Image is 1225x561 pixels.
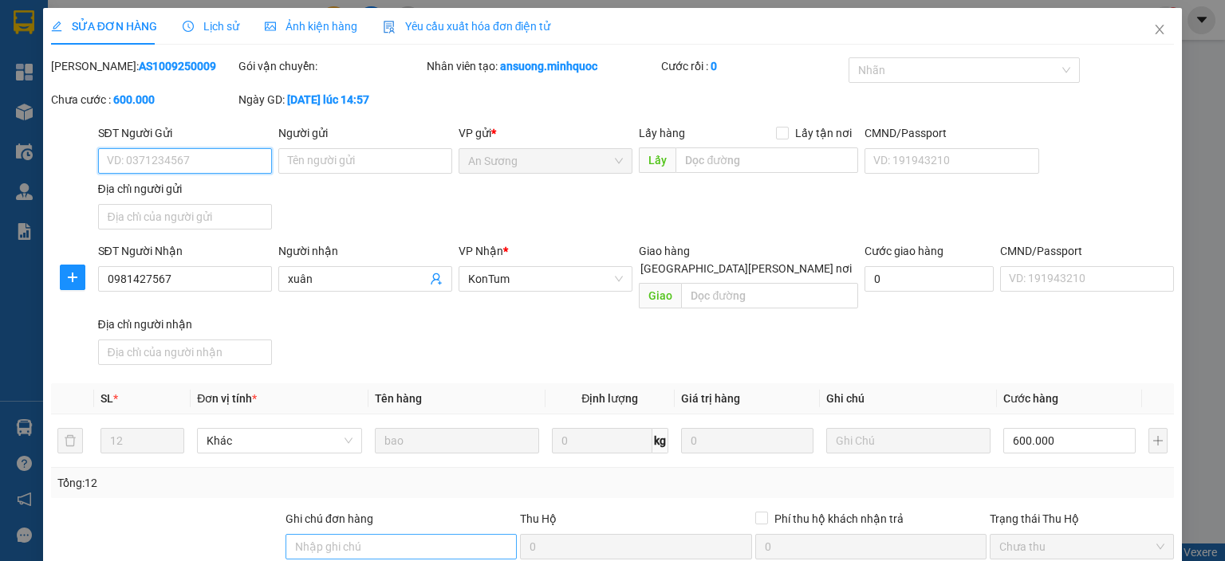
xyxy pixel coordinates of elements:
span: Khác [207,429,352,453]
div: VP gửi [459,124,632,142]
div: CMND/Passport [1000,242,1174,260]
span: Định lượng [581,392,638,405]
b: ansuong.minhquoc [500,60,597,73]
b: 600.000 [113,93,155,106]
span: Lịch sử [183,20,239,33]
span: Yêu cầu xuất hóa đơn điện tử [383,20,551,33]
input: Dọc đường [681,283,858,308]
div: Ngày GD: [238,91,423,108]
span: VP Nhận [459,245,503,257]
b: 0 [711,60,717,73]
div: Địa chỉ người nhận [98,316,272,333]
div: SĐT Người Nhận [98,242,272,260]
label: Ghi chú đơn hàng [286,512,373,525]
b: AS1009250009 [139,60,216,73]
div: Trạng thái Thu Hộ [990,510,1174,528]
input: 0 [681,428,813,453]
div: Chưa cước : [51,91,235,108]
input: Ghi chú đơn hàng [286,534,517,559]
span: Lấy [639,147,676,173]
span: Giao hàng [639,245,690,257]
span: Giao [639,283,681,308]
div: CMND/Passport [865,124,1038,142]
span: clock-circle [183,21,194,32]
div: Người nhận [278,242,452,260]
div: Nhân viên tạo: [427,57,658,75]
input: Địa chỉ của người gửi [98,204,272,229]
span: SỬA ĐƠN HÀNG [51,20,157,33]
button: Close [1137,8,1182,53]
b: [DATE] lúc 14:57 [287,93,369,106]
div: Gói vận chuyển: [238,57,423,75]
span: Ảnh kiện hàng [265,20,357,33]
span: kg [652,428,668,453]
span: picture [265,21,276,32]
div: Cước rồi : [661,57,845,75]
span: plus [61,271,85,284]
input: Địa chỉ của người nhận [98,339,272,365]
span: Đơn vị tính [197,392,257,405]
button: plus [60,265,85,290]
input: Dọc đường [676,147,858,173]
span: Chưa thu [999,535,1164,559]
div: [PERSON_NAME]: [51,57,235,75]
th: Ghi chú [820,383,997,414]
span: An Sương [468,149,623,173]
span: Cước hàng [1003,392,1058,405]
span: Giá trị hàng [681,392,740,405]
input: Ghi Chú [826,428,991,453]
button: plus [1148,428,1168,453]
span: Phí thu hộ khách nhận trả [768,510,910,528]
span: KonTum [468,267,623,291]
span: Thu Hộ [520,512,557,525]
button: delete [57,428,83,453]
span: Lấy hàng [639,127,685,139]
img: icon [383,21,396,33]
span: close [1153,23,1166,36]
input: VD: Bàn, Ghế [375,428,539,453]
span: Lấy tận nơi [789,124,858,142]
span: edit [51,21,62,32]
span: user-add [430,273,443,285]
div: SĐT Người Gửi [98,124,272,142]
span: [GEOGRAPHIC_DATA][PERSON_NAME] nơi [634,260,858,277]
label: Cước giao hàng [865,245,943,257]
span: SL [100,392,113,405]
div: Người gửi [278,124,452,142]
input: Cước giao hàng [865,266,994,292]
div: Tổng: 12 [57,474,474,492]
span: Tên hàng [375,392,422,405]
div: Địa chỉ người gửi [98,180,272,198]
